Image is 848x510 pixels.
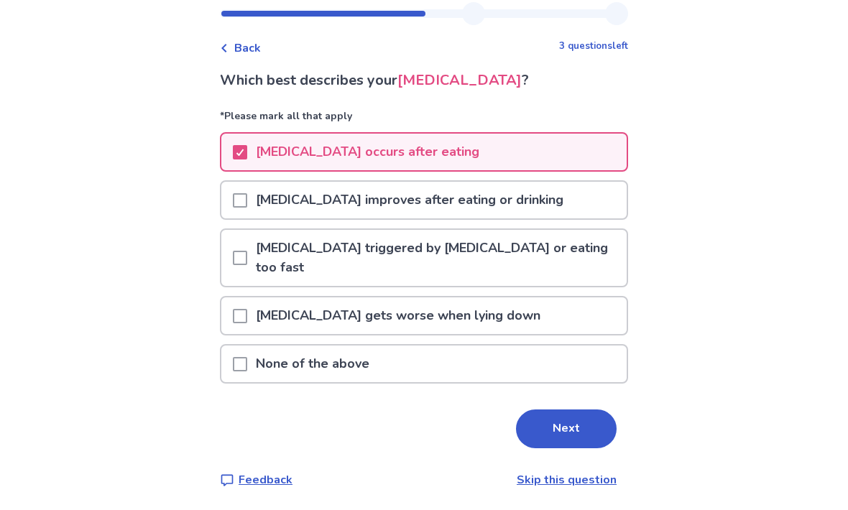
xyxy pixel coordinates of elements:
p: [MEDICAL_DATA] improves after eating or drinking [247,182,572,218]
p: None of the above [247,346,378,382]
p: Feedback [239,471,292,488]
span: Back [234,40,261,57]
span: [MEDICAL_DATA] [397,70,522,90]
p: [MEDICAL_DATA] gets worse when lying down [247,297,549,334]
p: [MEDICAL_DATA] triggered by [MEDICAL_DATA] or eating too fast [247,230,627,286]
a: Feedback [220,471,292,488]
a: Skip this question [517,472,617,488]
p: *Please mark all that apply [220,108,628,132]
button: Next [516,409,617,448]
p: Which best describes your ? [220,70,628,91]
p: [MEDICAL_DATA] occurs after eating [247,134,488,170]
p: 3 questions left [559,40,628,54]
